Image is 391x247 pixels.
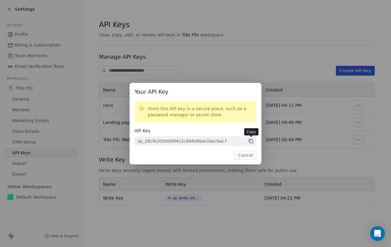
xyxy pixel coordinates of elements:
[235,151,256,159] button: Cancel
[247,129,256,134] p: Copy
[135,128,256,134] span: API Key
[135,88,256,96] span: Your API Key
[138,138,227,144] div: sp_26cfe20500994c2c868d9becfabc9ac7
[148,106,252,118] p: Store this API key in a secure place, such as a password manager or secret store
